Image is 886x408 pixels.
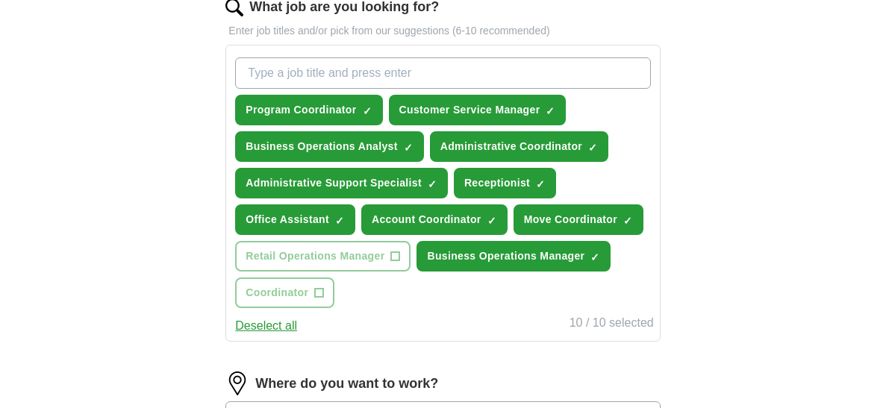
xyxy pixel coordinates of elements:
[427,248,584,264] span: Business Operations Manager
[235,95,382,125] button: Program Coordinator✓
[454,168,556,198] button: Receptionist✓
[487,215,496,227] span: ✓
[404,142,413,154] span: ✓
[235,168,448,198] button: Administrative Support Specialist✓
[335,215,344,227] span: ✓
[361,204,508,235] button: Account Coordinator✓
[225,371,249,395] img: location.png
[399,102,540,118] span: Customer Service Manager
[546,105,555,117] span: ✓
[235,241,411,272] button: Retail Operations Manager
[417,241,611,272] button: Business Operations Manager✓
[570,314,654,335] div: 10 / 10 selected
[588,142,597,154] span: ✓
[246,248,384,264] span: Retail Operations Manager
[246,102,356,118] span: Program Coordinator
[246,139,397,154] span: Business Operations Analyst
[464,175,530,191] span: Receptionist
[235,204,355,235] button: Office Assistant✓
[235,317,297,335] button: Deselect all
[430,131,608,162] button: Administrative Coordinator✓
[623,215,632,227] span: ✓
[428,178,437,190] span: ✓
[246,285,308,301] span: Coordinator
[225,23,660,39] p: Enter job titles and/or pick from our suggestions (6-10 recommended)
[246,212,329,227] span: Office Assistant
[246,175,422,191] span: Administrative Support Specialist
[255,374,438,394] label: Where do you want to work?
[372,212,481,227] span: Account Coordinator
[536,178,545,190] span: ✓
[440,139,582,154] span: Administrative Coordinator
[363,105,372,117] span: ✓
[524,212,617,227] span: Move Coordinator
[514,204,643,235] button: Move Coordinator✓
[389,95,567,125] button: Customer Service Manager✓
[235,131,423,162] button: Business Operations Analyst✓
[235,277,334,308] button: Coordinator
[235,57,650,89] input: Type a job title and press enter
[590,251,599,263] span: ✓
